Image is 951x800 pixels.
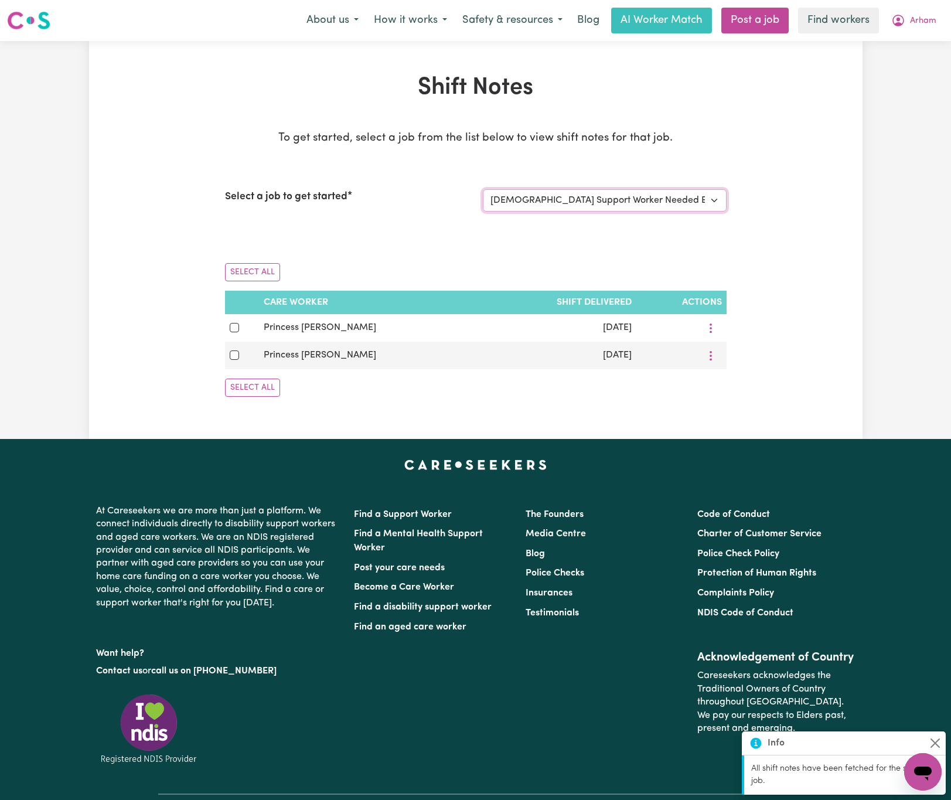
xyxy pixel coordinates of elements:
[404,460,547,469] a: Careseekers home page
[482,342,636,369] td: [DATE]
[151,666,277,676] a: call us on [PHONE_NUMBER]
[96,642,340,660] p: Want help?
[225,263,280,281] button: Select All
[354,510,452,519] a: Find a Support Worker
[7,10,50,31] img: Careseekers logo
[910,15,936,28] span: Arham
[455,8,570,33] button: Safety & resources
[884,8,944,33] button: My Account
[96,500,340,614] p: At Careseekers we are more than just a platform. We connect individuals directly to disability su...
[225,379,280,397] button: Select All
[264,350,376,360] span: Princess [PERSON_NAME]
[570,8,606,33] a: Blog
[7,7,50,34] a: Careseekers logo
[904,753,942,791] iframe: Button to launch messaging window
[798,8,879,33] a: Find workers
[225,74,727,102] h1: Shift Notes
[697,651,855,665] h2: Acknowledgement of Country
[636,291,727,314] th: Actions
[225,189,347,205] label: Select a job to get started
[928,736,942,750] button: Close
[96,692,202,765] img: Registered NDIS provider
[526,510,584,519] a: The Founders
[697,568,816,578] a: Protection of Human Rights
[611,8,712,33] a: AI Worker Match
[751,762,939,788] p: All shift notes have been fetched for the selected job.
[482,314,636,342] td: [DATE]
[721,8,789,33] a: Post a job
[697,608,793,618] a: NDIS Code of Conduct
[354,583,454,592] a: Become a Care Worker
[526,549,545,559] a: Blog
[354,622,466,632] a: Find an aged care worker
[366,8,455,33] button: How it works
[697,588,774,598] a: Complaints Policy
[526,588,572,598] a: Insurances
[264,298,328,307] span: Care Worker
[482,291,636,314] th: Shift delivered
[697,529,822,539] a: Charter of Customer Service
[697,549,779,559] a: Police Check Policy
[96,666,142,676] a: Contact us
[354,529,483,553] a: Find a Mental Health Support Worker
[700,319,722,337] button: More options
[526,568,584,578] a: Police Checks
[354,602,492,612] a: Find a disability support worker
[264,323,376,332] span: Princess [PERSON_NAME]
[697,510,770,519] a: Code of Conduct
[225,130,727,147] p: To get started, select a job from the list below to view shift notes for that job.
[299,8,366,33] button: About us
[700,346,722,365] button: More options
[697,665,855,740] p: Careseekers acknowledges the Traditional Owners of Country throughout [GEOGRAPHIC_DATA]. We pay o...
[96,660,340,682] p: or
[768,736,785,750] strong: Info
[526,608,579,618] a: Testimonials
[354,563,445,573] a: Post your care needs
[526,529,586,539] a: Media Centre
